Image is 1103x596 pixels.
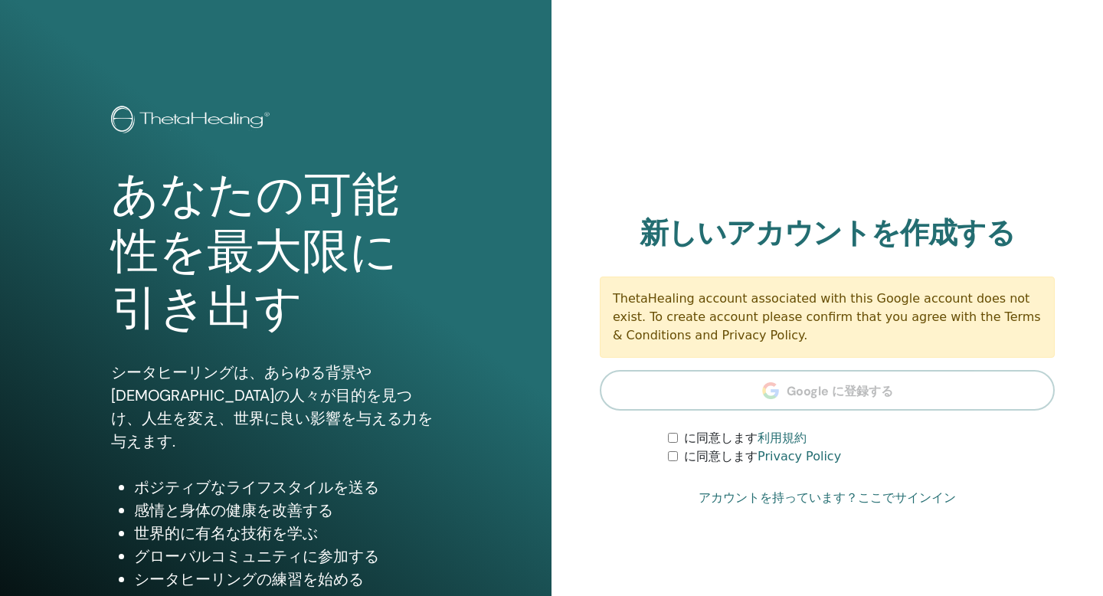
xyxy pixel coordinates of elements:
p: シータヒーリングは、あらゆる背景や[DEMOGRAPHIC_DATA]の人々が目的を見つけ、人生を変え、世界に良い影響を与える力を与えます. [111,361,440,453]
li: 感情と身体の健康を改善する [134,499,440,522]
li: グローバルコミュニティに参加する [134,545,440,568]
li: ポジティブなライフスタイルを送る [134,476,440,499]
div: ThetaHealing account associated with this Google account does not exist. To create account please... [600,277,1055,358]
h2: 新しいアカウントを作成する [600,216,1055,251]
h1: あなたの可能性を最大限に引き出す [111,167,440,338]
li: 世界的に有名な技術を学ぶ [134,522,440,545]
a: Privacy Policy [758,449,841,463]
a: アカウントを持っています？ここでサインイン [699,489,956,507]
label: に同意します [684,447,841,466]
label: に同意します [684,429,807,447]
a: 利用規約 [758,431,807,445]
li: シータヒーリングの練習を始める [134,568,440,591]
